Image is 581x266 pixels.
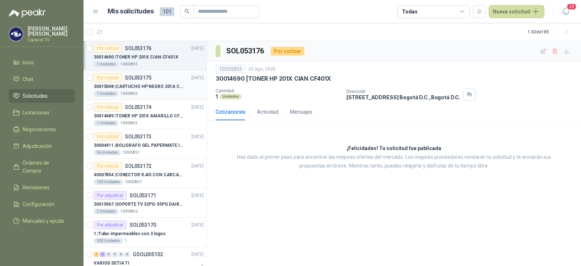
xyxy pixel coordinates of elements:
[125,252,130,257] div: 0
[23,75,33,83] span: Chat
[120,120,138,126] p: 10000855
[125,134,151,139] p: SOL053173
[9,156,75,178] a: Órdenes de Compra
[94,113,184,120] p: 30014689 | TONER HP 201X AMARILLO CF402X
[94,83,184,90] p: 30015048 | CARTUCHO HP NEGRO 201A CF400X
[191,163,204,170] p: [DATE]
[94,44,122,53] div: Por cotizar
[84,129,207,159] a: Por cotizarSOL053173[DATE] 30004911 |BOLIGRAFO GEL PAPERMATE INKJOY NEGRO36 Unidades10000857
[346,94,460,100] p: [STREET_ADDRESS] Bogotá D.C. , Bogotá D.C.
[125,46,151,51] p: SOL053176
[94,191,127,200] div: Por adjudicar
[94,61,119,67] div: 1 Unidades
[191,133,204,140] p: [DATE]
[23,200,54,208] span: Configuración
[84,218,207,247] a: Por adjudicarSOL053170[DATE] 1 |Tulas impermeables con 3 logos.300 Unidades1
[23,109,49,117] span: Licitaciones
[106,252,111,257] div: 0
[9,197,75,211] a: Configuración
[94,238,123,244] div: 300 Unidades
[84,100,207,129] a: Por cotizarSOL053174[DATE] 30014689 |TONER HP 201X AMARILLO CF402X1 Unidades10000855
[216,65,245,73] div: 10000855
[120,61,138,67] p: 10000855
[94,221,127,229] div: Por adjudicar
[94,73,122,82] div: Por cotizar
[107,6,154,17] h1: Mis solicitudes
[23,159,68,175] span: Órdenes de Compra
[23,92,48,100] span: Solicitudes
[347,144,441,153] h3: ¡Felicidades! Tu solicitud fue publicada
[94,120,119,126] div: 1 Unidades
[9,181,75,194] a: Remisiones
[271,47,304,56] div: Por cotizar
[84,41,207,70] a: Por cotizarSOL053176[DATE] 30014690 |TONER HP 201X CIAN CF401X1 Unidades10000855
[23,184,49,192] span: Remisiones
[23,142,52,150] span: Adjudicación
[84,188,207,218] a: Por adjudicarSOL053171[DATE] 30015967 |SOPORTE TV 32PG-55PG DAIRU LPA52-446KIT22 Unidades10000856
[125,164,151,169] p: SOL053172
[191,45,204,52] p: [DATE]
[23,217,64,225] span: Manuales y ayuda
[248,66,276,73] p: 22 ago, 2025
[191,74,204,81] p: [DATE]
[191,222,204,229] p: [DATE]
[9,9,46,17] img: Logo peakr
[184,9,190,14] span: search
[94,162,122,170] div: Por cotizar
[94,150,121,156] div: 36 Unidades
[346,89,460,94] p: Dirección
[216,75,331,82] p: 30014690 | TONER HP 201X CIAN CF401X
[216,108,245,116] div: Cotizaciones
[84,159,207,188] a: Por cotizarSOL053172[DATE] 40007854 |CONECTOR RJ45 CON CARCASA CAT 5E100 Unidades10000831
[125,75,151,80] p: SOL053175
[112,252,118,257] div: 0
[216,88,341,93] p: Cantidad
[94,142,184,149] p: 30004911 | BOLIGRAFO GEL PAPERMATE INKJOY NEGRO
[94,132,122,141] div: Por cotizar
[94,172,184,178] p: 40007854 | CONECTOR RJ45 CON CARCASA CAT 5E
[94,209,119,214] div: 2 Unidades
[219,94,242,100] div: Unidades
[94,201,184,208] p: 30015967 | SOPORTE TV 32PG-55PG DAIRU LPA52-446KIT2
[191,251,204,258] p: [DATE]
[130,222,156,227] p: SOL053170
[9,89,75,103] a: Solicitudes
[290,108,312,116] div: Mensajes
[559,5,572,18] button: 20
[489,5,544,18] button: Nueva solicitud
[226,45,265,57] h3: SOL053176
[94,54,178,61] p: 30014690 | TONER HP 201X CIAN CF401X
[257,108,279,116] div: Actividad
[160,7,174,16] span: 101
[94,252,99,257] div: 1
[528,26,572,38] div: 1 - 50 de 185
[100,252,105,257] div: 2
[23,59,34,66] span: Inicio
[9,214,75,228] a: Manuales y ayuda
[28,38,75,42] p: Caracol TV
[94,230,167,237] p: 1 | Tulas impermeables con 3 logos.
[130,193,156,198] p: SOL053171
[9,27,23,41] img: Company Logo
[133,252,163,257] p: GSOL005102
[28,26,75,36] p: [PERSON_NAME] [PERSON_NAME]
[23,125,56,133] span: Negociaciones
[9,106,75,120] a: Licitaciones
[118,252,124,257] div: 0
[125,105,151,110] p: SOL053174
[9,139,75,153] a: Adjudicación
[94,91,119,97] div: 1 Unidades
[191,104,204,111] p: [DATE]
[122,150,140,156] p: 10000857
[9,72,75,86] a: Chat
[9,122,75,136] a: Negociaciones
[125,238,127,244] p: 1
[9,56,75,69] a: Inicio
[125,179,142,185] p: 10000831
[566,3,577,10] span: 20
[94,103,122,112] div: Por cotizar
[94,179,123,185] div: 100 Unidades
[84,70,207,100] a: Por cotizarSOL053175[DATE] 30015048 |CARTUCHO HP NEGRO 201A CF400X1 Unidades10000855
[191,192,204,199] p: [DATE]
[216,93,218,100] p: 1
